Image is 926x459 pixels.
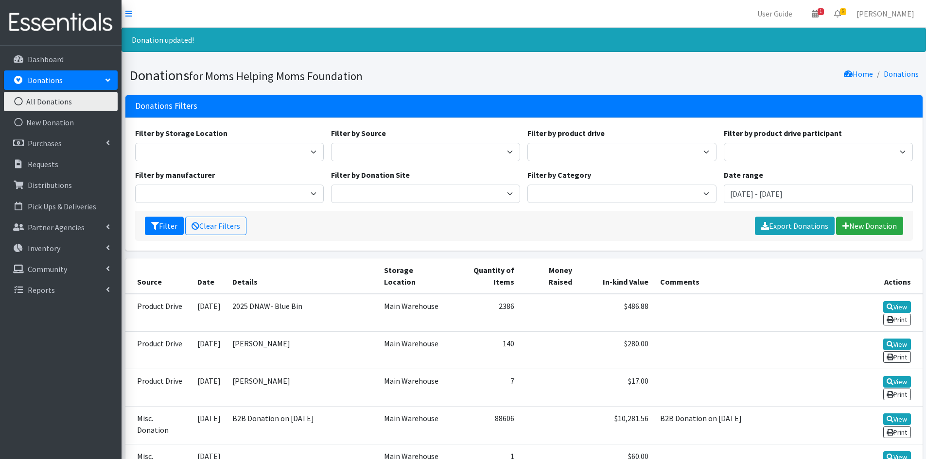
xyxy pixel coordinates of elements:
td: $280.00 [578,331,655,369]
a: Purchases [4,134,118,153]
td: Product Drive [125,331,192,369]
p: Donations [28,75,63,85]
td: Main Warehouse [378,331,449,369]
a: View [883,301,911,313]
td: $10,281.56 [578,407,655,444]
td: $17.00 [578,369,655,407]
p: Pick Ups & Deliveries [28,202,96,211]
td: 140 [449,331,520,369]
p: Inventory [28,243,60,253]
a: Print [883,351,911,363]
a: View [883,376,911,388]
th: Quantity of Items [449,258,520,294]
p: Partner Agencies [28,222,85,232]
td: Product Drive [125,294,192,332]
a: Community [4,259,118,279]
a: Reports [4,280,118,300]
h3: Donations Filters [135,101,197,111]
a: Donations [884,69,919,79]
a: Clear Filters [185,217,246,235]
td: Misc. Donation [125,407,192,444]
td: B2B Donation on [DATE] [654,407,852,444]
a: Print [883,426,911,438]
th: Date [192,258,227,294]
label: Filter by product drive participant [724,127,842,139]
label: Filter by Donation Site [331,169,410,181]
a: View [883,413,911,425]
img: HumanEssentials [4,6,118,39]
label: Filter by Source [331,127,386,139]
div: Donation updated! [122,28,926,52]
a: Partner Agencies [4,218,118,237]
a: Requests [4,154,118,174]
a: 1 [804,4,826,23]
a: Home [844,69,873,79]
td: 2386 [449,294,520,332]
p: Requests [28,159,58,169]
td: [DATE] [192,369,227,407]
td: Main Warehouse [378,407,449,444]
th: Storage Location [378,258,449,294]
td: Product Drive [125,369,192,407]
th: In-kind Value [578,258,655,294]
a: Export Donations [755,217,835,235]
th: Details [227,258,378,294]
th: Comments [654,258,852,294]
a: New Donation [836,217,903,235]
label: Date range [724,169,763,181]
p: Distributions [28,180,72,190]
a: Inventory [4,238,118,258]
label: Filter by product drive [527,127,605,139]
small: for Moms Helping Moms Foundation [189,69,363,83]
a: Print [883,389,911,400]
a: Donations [4,70,118,90]
td: [DATE] [192,294,227,332]
h1: Donations [129,67,521,84]
a: All Donations [4,92,118,111]
th: Actions [852,258,923,294]
label: Filter by manufacturer [135,169,215,181]
span: 6 [840,8,846,15]
td: 2025 DNAW- Blue Bin [227,294,378,332]
label: Filter by Storage Location [135,127,227,139]
td: [DATE] [192,331,227,369]
a: New Donation [4,113,118,132]
p: Community [28,264,67,274]
span: 1 [818,8,824,15]
td: 88606 [449,407,520,444]
th: Money Raised [520,258,577,294]
input: January 1, 2011 - December 31, 2011 [724,185,913,203]
a: 6 [826,4,849,23]
a: [PERSON_NAME] [849,4,922,23]
td: [PERSON_NAME] [227,331,378,369]
a: Distributions [4,175,118,195]
button: Filter [145,217,184,235]
td: Main Warehouse [378,369,449,407]
td: [DATE] [192,407,227,444]
td: Main Warehouse [378,294,449,332]
p: Dashboard [28,54,64,64]
p: Reports [28,285,55,295]
td: B2B Donation on [DATE] [227,407,378,444]
p: Purchases [28,138,62,148]
a: Pick Ups & Deliveries [4,197,118,216]
a: View [883,339,911,350]
a: User Guide [750,4,800,23]
td: 7 [449,369,520,407]
label: Filter by Category [527,169,591,181]
td: [PERSON_NAME] [227,369,378,407]
td: $486.88 [578,294,655,332]
a: Print [883,314,911,325]
a: Dashboard [4,50,118,69]
th: Source [125,258,192,294]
